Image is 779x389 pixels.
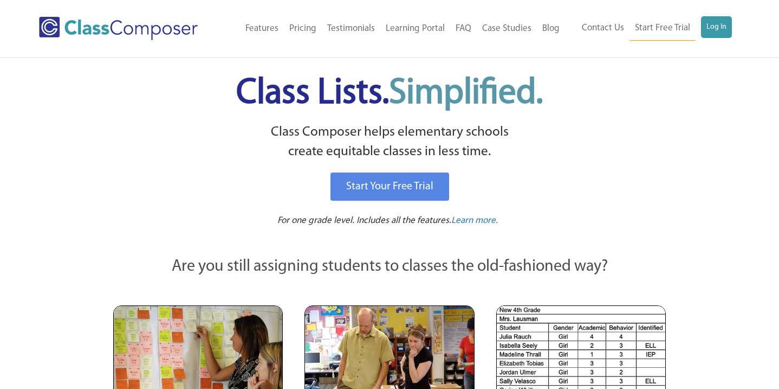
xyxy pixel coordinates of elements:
a: Blog [537,17,565,41]
a: FAQ [450,17,477,41]
span: Class Lists. [236,76,543,111]
span: Learn more. [451,216,498,225]
a: Contact Us [576,16,629,40]
a: Start Your Free Trial [330,173,449,201]
span: Start Your Free Trial [346,181,433,192]
p: Are you still assigning students to classes the old-fashioned way? [113,255,666,279]
nav: Header Menu [222,17,564,41]
a: Learning Portal [380,17,450,41]
p: Class Composer helps elementary schools create equitable classes in less time. [112,123,667,162]
a: Case Studies [477,17,537,41]
a: Pricing [284,17,322,41]
a: Start Free Trial [629,16,696,41]
a: Features [240,17,284,41]
a: Log In [701,16,732,38]
a: Learn more. [451,214,498,228]
span: For one grade level. Includes all the features. [277,216,451,225]
nav: Header Menu [565,16,732,41]
a: Testimonials [322,17,380,41]
span: Simplified. [389,76,543,111]
img: Class Composer [39,17,198,40]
